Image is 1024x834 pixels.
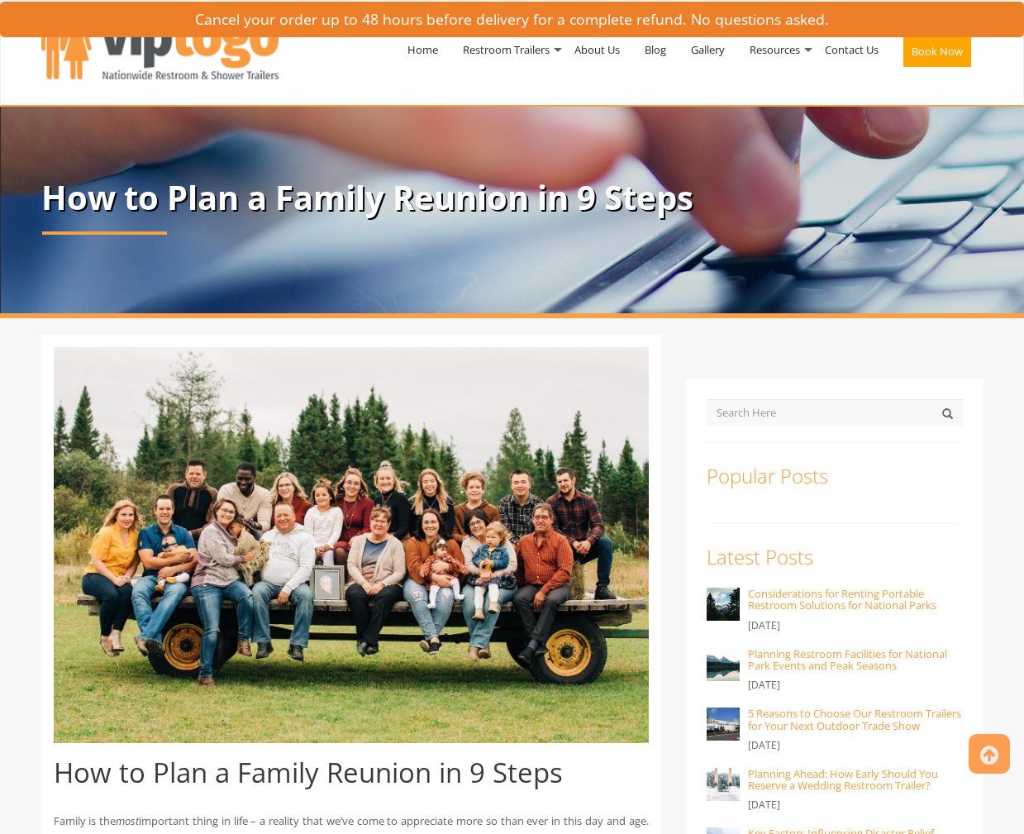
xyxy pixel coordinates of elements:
img: Planning Restroom Facilities for National Park Events and Peak Seasons - VIPTOGO [707,648,740,681]
p: [DATE] [748,795,963,815]
a: Book Now [891,7,984,102]
p: [DATE] [748,675,963,695]
a: Considerations for Renting Portable Restroom Solutions for National Parks [748,586,936,612]
img: Considerations for Renting Portable Restroom Solutions for National Parks - VIPTOGO [707,588,740,621]
a: About Us [562,7,632,93]
a: Restroom Trailers [450,7,562,93]
img: Plan a Family Reunion [54,347,649,744]
a: 5 Reasons to Choose Our Restroom Trailers for Your Next Outdoor Trade Show [748,706,961,732]
h3: Latest Posts [707,546,963,568]
a: Planning Restroom Facilities for National Park Events and Peak Seasons [748,646,947,673]
p: How to Plan a Family Reunion in 9 Steps [41,179,984,216]
a: Resources [737,7,812,93]
p: [DATE] [748,616,963,636]
p: [DATE] [748,736,963,755]
a: Gallery [679,7,737,93]
em: most [116,813,139,828]
img: Planning Ahead: How Early Should You Reserve a Wedding Restroom Trailer? - VIPTOGO [707,768,740,801]
img: 5 Reasons to Choose Our Restroom Trailers for Your Next Outdoor Trade Show - VIPTOGO [707,708,740,741]
a: Planning Ahead: How Early Should You Reserve a Wedding Restroom Trailer? [748,766,938,793]
h1: How to Plan a Family Reunion in 9 Steps [54,758,649,788]
input: Search Here [707,399,963,426]
h3: Popular Posts [707,465,963,487]
a: Home [395,7,450,93]
button: Book Now [903,36,971,67]
a: Blog [632,7,679,93]
img: VIPTOGO [41,12,279,79]
a: Contact Us [812,7,891,93]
